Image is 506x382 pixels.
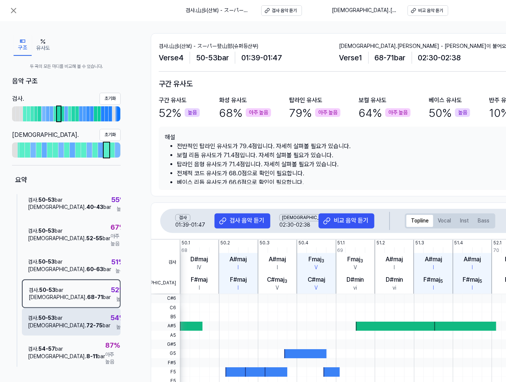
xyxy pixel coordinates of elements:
[425,255,442,264] div: A#maj
[38,259,55,265] span: 50 - 53
[279,221,316,227] span: 02:30 - 02:38
[191,255,208,264] div: D#maj
[110,313,125,324] span: 54 %
[111,285,125,296] span: 52 %
[334,216,368,225] div: 비교 음악 듣기
[440,279,443,284] sub: 5
[337,240,345,246] div: 51.1
[279,214,335,221] div: [DEMOGRAPHIC_DATA]
[394,264,395,272] div: I
[87,294,103,300] span: 68 - 71
[151,294,180,303] span: C#6
[191,275,208,284] div: F#maj
[175,221,212,227] span: 01:39 - 01:47
[38,315,55,321] span: 50 - 53
[28,314,110,322] div: 검사 . bar
[308,255,324,264] div: Fmaj
[406,215,433,227] button: Topline
[493,240,501,246] div: 52.1
[319,213,374,229] button: 비교 음악 듣기
[479,279,482,284] sub: 5
[408,5,448,16] a: 비교 음악 듣기
[429,105,470,121] div: 50 %
[219,96,247,105] div: 화성 유사도
[472,264,473,272] div: I
[230,255,247,264] div: A#maj
[86,235,103,241] span: 52 - 55
[185,108,200,117] div: 높음
[29,287,111,294] div: 검사 . bar
[277,264,278,272] div: I
[38,228,55,234] span: 50 - 53
[386,275,403,284] div: D#min
[359,105,411,121] div: 64 %
[86,266,103,272] span: 60 - 63
[359,96,386,105] div: 보컬 유사도
[111,195,126,206] span: 55 %
[360,258,363,264] sub: 3
[315,108,340,117] div: 아주 높음
[238,264,239,272] div: I
[159,96,187,105] div: 구간 유사도
[246,108,271,117] div: 아주 높음
[289,105,340,121] div: 79 %
[151,312,180,321] span: B5
[151,273,180,294] span: [DEMOGRAPHIC_DATA]
[151,358,180,367] span: F#5
[493,247,499,254] div: 70
[354,284,357,292] div: vi
[385,108,411,117] div: 아주 높음
[419,8,443,14] div: 비교 음악 듣기
[261,5,302,16] button: 검사 음악 듣기
[375,52,406,64] span: 68 - 71 bar
[28,353,105,361] div: [DEMOGRAPHIC_DATA] . bar
[455,108,470,117] div: 높음
[230,275,247,284] div: F#maj
[196,52,229,64] span: 50 - 53 bar
[354,264,357,272] div: V
[238,284,239,292] div: I
[454,240,463,246] div: 51.4
[267,275,288,284] div: C#maj
[298,240,308,246] div: 50.4
[348,255,363,264] div: Fmaj
[12,63,121,70] span: 두 곡의 모든 마디를 비교해 볼 수 있습니다.
[110,233,125,247] span: 아주 높음
[151,349,180,358] span: G5
[151,303,180,312] span: C6
[215,213,270,229] button: 검사 음악 듣기
[159,52,184,64] span: Verse 4
[28,227,110,235] div: 검사 . bar
[339,52,362,64] span: Verse 1
[115,267,124,275] span: 높음
[429,96,462,105] div: 베이스 유사도
[28,204,111,211] div: [DEMOGRAPHIC_DATA] . bar
[100,93,121,105] button: 초기화
[175,214,190,221] div: 검사
[199,284,200,292] div: I
[105,351,120,366] span: 아주 높음
[347,275,364,284] div: D#min
[116,324,125,331] span: 높음
[433,264,434,272] div: I
[332,7,399,14] span: [DEMOGRAPHIC_DATA] . [PERSON_NAME] - [PERSON_NAME]이 불어오는 곳 [가사⧸Lyrics]
[415,240,424,246] div: 51.3
[12,130,79,140] div: [DEMOGRAPHIC_DATA] .
[181,247,187,254] div: 68
[86,322,103,328] span: 72 - 75
[111,257,124,268] span: 51 %
[100,129,121,141] button: 초기화
[386,255,403,264] div: A#maj
[455,215,473,227] button: Inst
[230,216,264,225] div: 검사 음악 듣기
[473,215,494,227] button: Bass
[28,345,105,353] div: 검사 . bar
[289,96,322,105] div: 탑라인 유사도
[117,206,126,213] span: 높음
[86,353,97,359] span: 8 - 11
[219,105,271,121] div: 68 %
[259,240,270,246] div: 50.3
